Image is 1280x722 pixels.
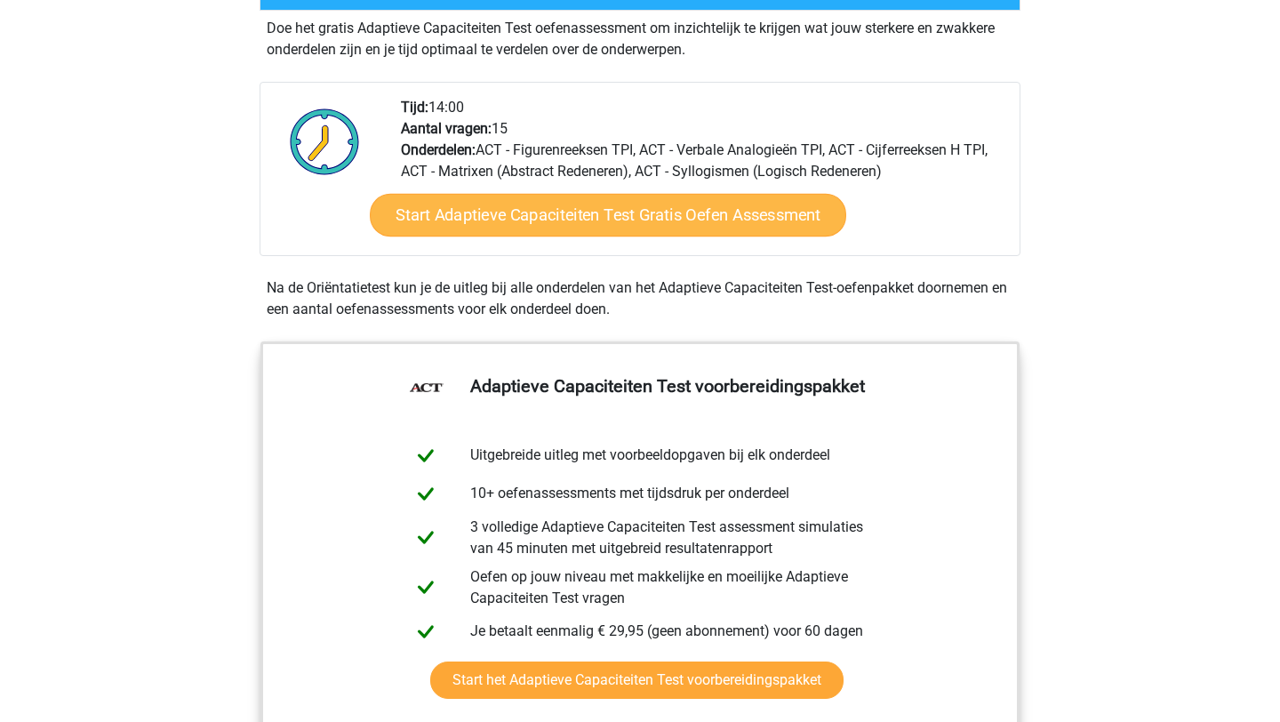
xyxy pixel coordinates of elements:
div: Na de Oriëntatietest kun je de uitleg bij alle onderdelen van het Adaptieve Capaciteiten Test-oef... [260,277,1020,320]
div: 14:00 15 ACT - Figurenreeksen TPI, ACT - Verbale Analogieën TPI, ACT - Cijferreeksen H TPI, ACT -... [388,97,1019,255]
b: Tijd: [401,99,428,116]
a: Start Adaptieve Capaciteiten Test Gratis Oefen Assessment [370,194,846,237]
b: Aantal vragen: [401,120,492,137]
img: Klok [280,97,370,186]
b: Onderdelen: [401,141,476,158]
div: Doe het gratis Adaptieve Capaciteiten Test oefenassessment om inzichtelijk te krijgen wat jouw st... [260,11,1020,60]
a: Start het Adaptieve Capaciteiten Test voorbereidingspakket [430,662,844,699]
